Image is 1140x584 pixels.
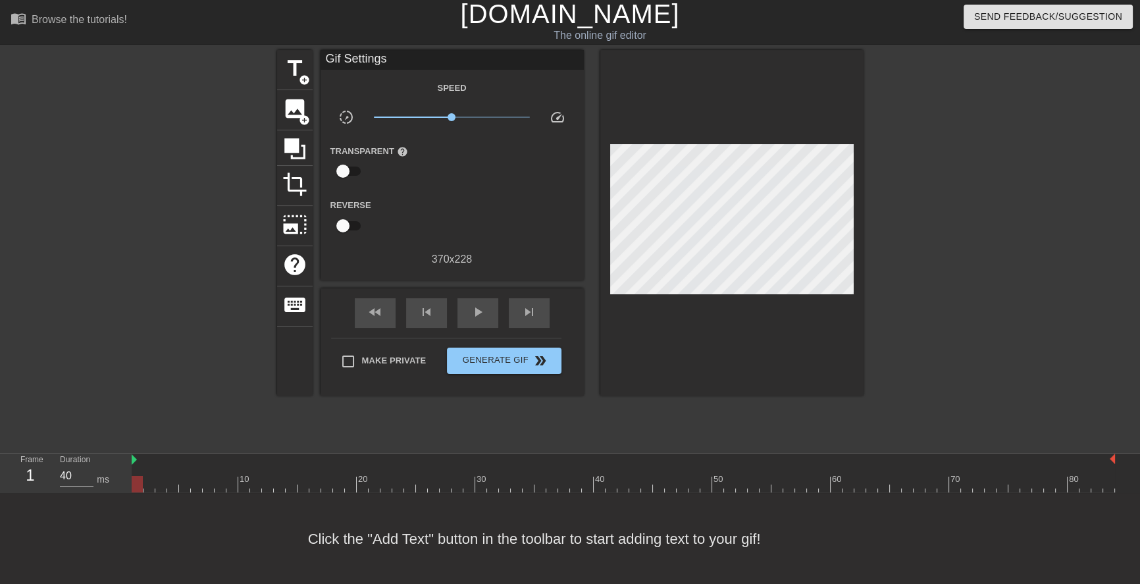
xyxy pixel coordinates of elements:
span: double_arrow [532,353,548,369]
span: Make Private [362,354,427,367]
div: 50 [713,473,725,486]
span: Generate Gif [452,353,556,369]
label: Speed [437,82,466,95]
span: speed [550,109,565,125]
div: Frame [11,454,50,492]
span: fast_rewind [367,304,383,320]
span: menu_book [11,11,26,26]
span: add_circle [299,115,310,126]
span: photo_size_select_large [282,212,307,237]
div: Browse the tutorials! [32,14,127,25]
span: title [282,56,307,81]
div: 30 [477,473,488,486]
div: 40 [595,473,607,486]
div: ms [97,473,109,487]
span: help [397,146,408,157]
div: 370 x 228 [321,252,584,267]
div: Gif Settings [321,50,584,70]
span: keyboard [282,292,307,317]
div: 80 [1069,473,1081,486]
label: Duration [60,456,90,464]
span: play_arrow [470,304,486,320]
button: Generate Gif [447,348,561,374]
div: 1 [20,464,40,487]
span: slow_motion_video [338,109,354,125]
div: 10 [240,473,251,486]
span: add_circle [299,74,310,86]
img: bound-end.png [1110,454,1115,464]
span: crop [282,172,307,197]
div: The online gif editor [386,28,813,43]
label: Reverse [330,199,371,212]
div: 60 [832,473,844,486]
div: 20 [358,473,370,486]
span: image [282,96,307,121]
label: Transparent [330,145,408,158]
span: Send Feedback/Suggestion [974,9,1122,25]
span: skip_next [521,304,537,320]
button: Send Feedback/Suggestion [964,5,1133,29]
div: 70 [950,473,962,486]
a: Browse the tutorials! [11,11,127,31]
span: help [282,252,307,277]
span: skip_previous [419,304,434,320]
